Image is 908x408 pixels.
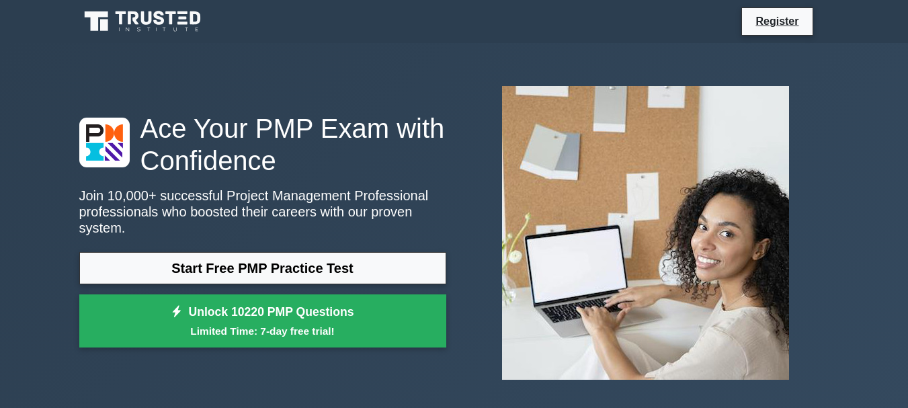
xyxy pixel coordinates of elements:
a: Start Free PMP Practice Test [79,252,446,284]
small: Limited Time: 7-day free trial! [96,323,429,339]
h1: Ace Your PMP Exam with Confidence [79,112,446,177]
a: Register [747,13,807,30]
a: Unlock 10220 PMP QuestionsLimited Time: 7-day free trial! [79,294,446,348]
p: Join 10,000+ successful Project Management Professional professionals who boosted their careers w... [79,188,446,236]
